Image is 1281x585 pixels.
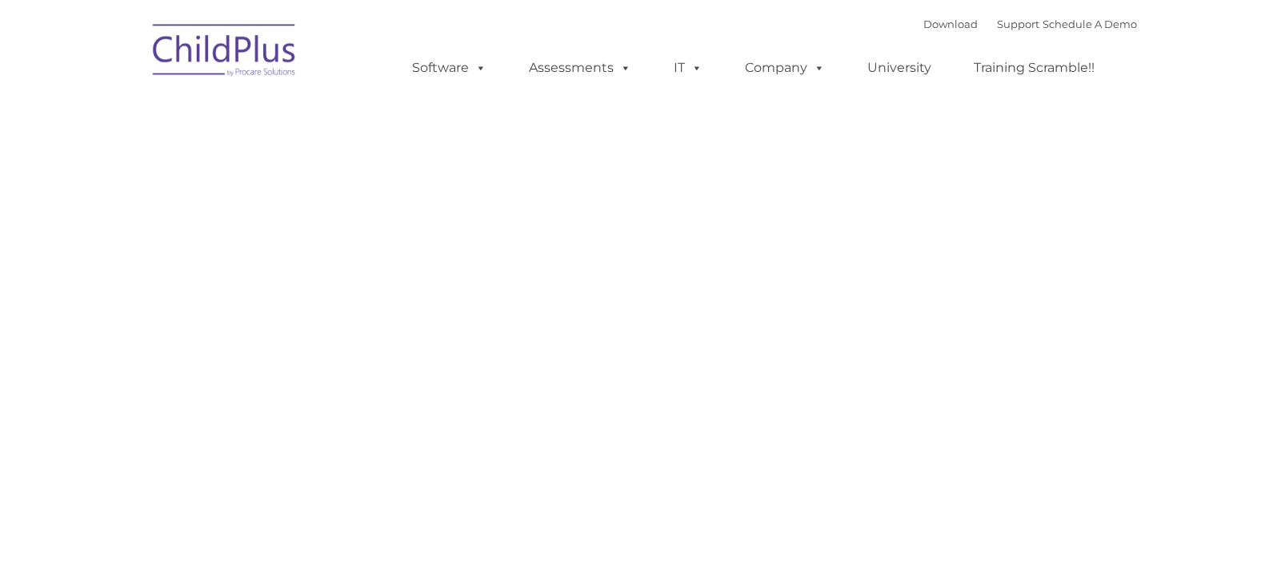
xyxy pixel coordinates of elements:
[396,52,502,84] a: Software
[958,52,1111,84] a: Training Scramble!!
[145,13,305,93] img: ChildPlus by Procare Solutions
[997,18,1039,30] a: Support
[729,52,841,84] a: Company
[658,52,719,84] a: IT
[923,18,978,30] a: Download
[923,18,1137,30] font: |
[1043,18,1137,30] a: Schedule A Demo
[851,52,947,84] a: University
[513,52,647,84] a: Assessments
